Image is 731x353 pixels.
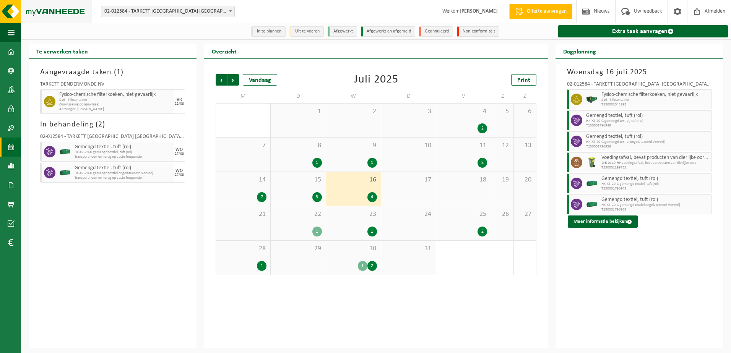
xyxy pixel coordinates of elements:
[175,152,184,156] div: 27/08
[495,141,510,150] span: 12
[601,155,710,161] span: Voedingsafval, bevat producten van dierlijke oorsprong, onverpakt, categorie 3
[330,141,377,150] span: 9
[491,89,514,103] td: Z
[330,245,377,253] span: 30
[275,210,322,219] span: 22
[328,26,357,37] li: Afgewerkt
[478,158,487,168] div: 2
[440,176,487,184] span: 18
[586,113,710,119] span: Gemengd textiel, tuft (rol)
[220,210,266,219] span: 21
[586,140,710,144] span: HK-XZ-20-G gemengd textiel ongelatexeerd Ververij
[220,141,266,150] span: 7
[59,98,172,102] span: S16 - Slibcontainer
[312,158,322,168] div: 1
[275,107,322,116] span: 1
[586,144,710,149] span: T250001796958
[586,134,710,140] span: Gemengd textiel, tuft (rol)
[216,89,271,103] td: M
[556,44,604,58] h2: Dagplanning
[440,210,487,219] span: 25
[216,74,227,86] span: Vorige
[330,176,377,184] span: 16
[601,161,710,165] span: WB-0140-HP voedingsafval, bevat producten van dierlijke oors
[586,123,710,128] span: T250001796948
[59,167,71,178] img: HK-XZ-20-GN-00
[601,102,710,107] span: T250002043193
[586,94,598,105] img: HK-XS-16-GN-00
[326,89,381,103] td: W
[601,197,710,203] span: Gemengd textiel, tuft (rol)
[257,192,266,202] div: 7
[567,82,712,89] div: 02-012584 - TARKETT [GEOGRAPHIC_DATA] [GEOGRAPHIC_DATA] - [GEOGRAPHIC_DATA]
[354,74,398,86] div: Juli 2025
[601,98,710,102] span: S16 - Slibcontainer
[367,192,377,202] div: 4
[385,141,432,150] span: 10
[40,82,185,89] div: TARKETT DENDERMONDE NV
[586,119,710,123] span: HK-XZ-20-G gemengd textiel, tuft (rol)
[75,165,172,171] span: Gemengd textiel, tuft (rol)
[601,186,710,191] span: T250001796948
[367,158,377,168] div: 1
[601,203,710,207] span: HK-XZ-20-G gemengd textiel ongelatexeerd Ververij
[117,68,121,76] span: 1
[495,107,510,116] span: 5
[457,26,499,37] li: Non-conformiteit
[227,74,239,86] span: Volgende
[75,155,172,159] span: Transport heen-en-terug op vaste frequentie
[436,89,491,103] td: V
[75,176,172,180] span: Transport heen-en-terug op vaste frequentie
[601,182,710,186] span: HK-XZ-20-G gemengd textiel, tuft (rol)
[312,227,322,236] div: 1
[330,210,377,219] span: 23
[243,74,277,86] div: Vandaag
[275,176,322,184] span: 15
[385,176,432,184] span: 17
[495,176,510,184] span: 19
[275,141,322,150] span: 8
[440,107,487,116] span: 4
[568,215,638,228] button: Meer informatie bekijken
[495,210,510,219] span: 26
[175,168,183,173] div: WO
[385,245,432,253] span: 31
[101,6,234,17] span: 02-012584 - TARKETT DENDERMONDE NV - DENDERMONDE
[558,25,728,37] a: Extra taak aanvragen
[75,144,172,150] span: Gemengd textiel, tuft (rol)
[518,107,532,116] span: 6
[40,119,185,130] h3: In behandeling ( )
[601,176,710,182] span: Gemengd textiel, tuft (rol)
[175,173,184,177] div: 27/08
[204,44,244,58] h2: Overzicht
[509,4,572,19] a: Offerte aanvragen
[101,6,235,17] span: 02-012584 - TARKETT DENDERMONDE NV - DENDERMONDE
[419,26,453,37] li: Geannuleerd
[289,26,324,37] li: Uit te voeren
[586,178,598,189] img: HK-XZ-20-GN-00
[385,210,432,219] span: 24
[518,176,532,184] span: 20
[517,77,530,83] span: Print
[257,261,266,271] div: 1
[601,165,710,170] span: T250001299752
[525,8,569,15] span: Offerte aanvragen
[75,171,172,176] span: HK-XZ-20-G gemengd textiel ongelatexeerd Ververij
[220,176,266,184] span: 14
[59,102,172,107] span: Omwisseling op aanvraag
[175,102,184,106] div: 22/08
[75,150,172,155] span: HK-XZ-20-G gemengd textiel, tuft (rol)
[440,141,487,150] span: 11
[358,261,367,271] div: 1
[59,146,71,157] img: HK-XZ-20-GN-00
[330,107,377,116] span: 2
[518,141,532,150] span: 13
[601,207,710,212] span: T250001796958
[220,245,266,253] span: 28
[586,157,598,168] img: WB-0140-HPE-GN-50
[511,74,536,86] a: Print
[175,147,183,152] div: WO
[367,261,377,271] div: 2
[385,107,432,116] span: 3
[381,89,436,103] td: D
